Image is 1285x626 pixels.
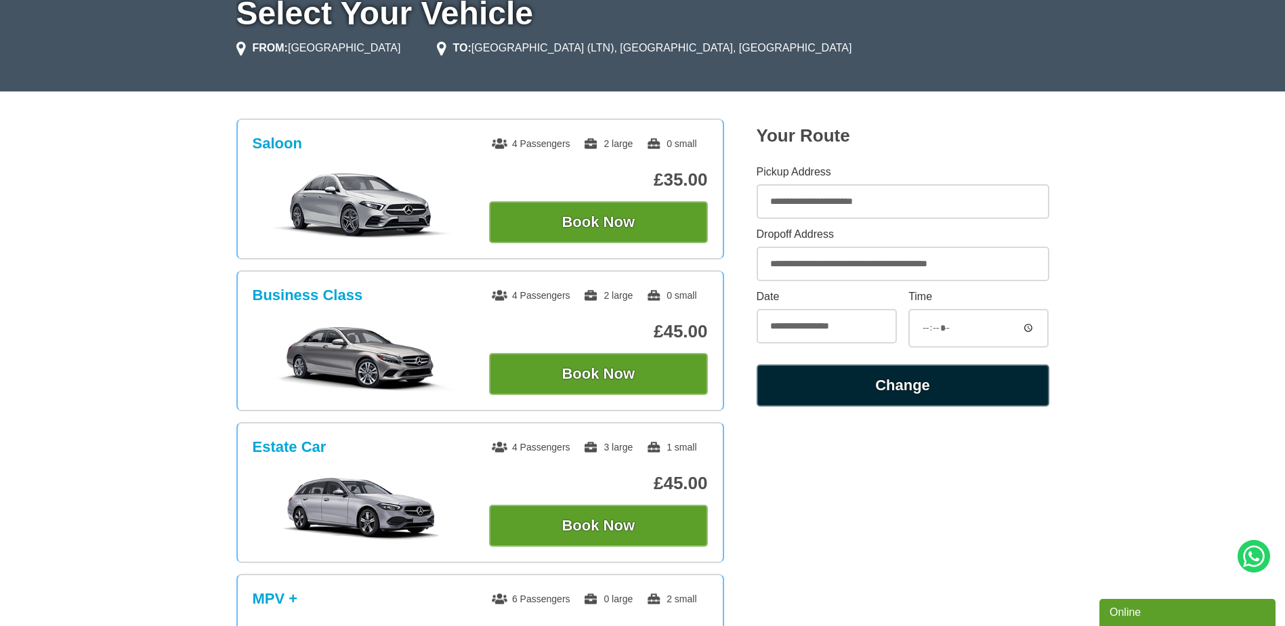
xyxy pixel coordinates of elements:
strong: FROM: [253,42,288,54]
li: [GEOGRAPHIC_DATA] (LTN), [GEOGRAPHIC_DATA], [GEOGRAPHIC_DATA] [437,40,852,56]
span: 0 small [646,290,696,301]
span: 2 large [583,290,633,301]
p: £45.00 [489,473,708,494]
p: £45.00 [489,321,708,342]
img: Saloon [259,171,463,239]
span: 4 Passengers [492,290,570,301]
label: Date [757,291,897,302]
img: Estate Car [259,475,463,543]
span: 6 Passengers [492,593,570,604]
p: £35.00 [489,169,708,190]
button: Change [757,364,1049,406]
span: 0 large [583,593,633,604]
h3: Estate Car [253,438,326,456]
h3: MPV + [253,590,298,608]
iframe: chat widget [1099,596,1278,626]
span: 0 small [646,138,696,149]
span: 4 Passengers [492,442,570,453]
li: [GEOGRAPHIC_DATA] [236,40,401,56]
h2: Your Route [757,125,1049,146]
span: 1 small [646,442,696,453]
span: 2 small [646,593,696,604]
label: Dropoff Address [757,229,1049,240]
img: Business Class [259,323,463,391]
button: Book Now [489,201,708,243]
strong: TO: [453,42,471,54]
button: Book Now [489,505,708,547]
span: 2 large [583,138,633,149]
h3: Business Class [253,287,363,304]
h3: Saloon [253,135,302,152]
span: 3 large [583,442,633,453]
label: Pickup Address [757,167,1049,178]
span: 4 Passengers [492,138,570,149]
label: Time [908,291,1049,302]
button: Book Now [489,353,708,395]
